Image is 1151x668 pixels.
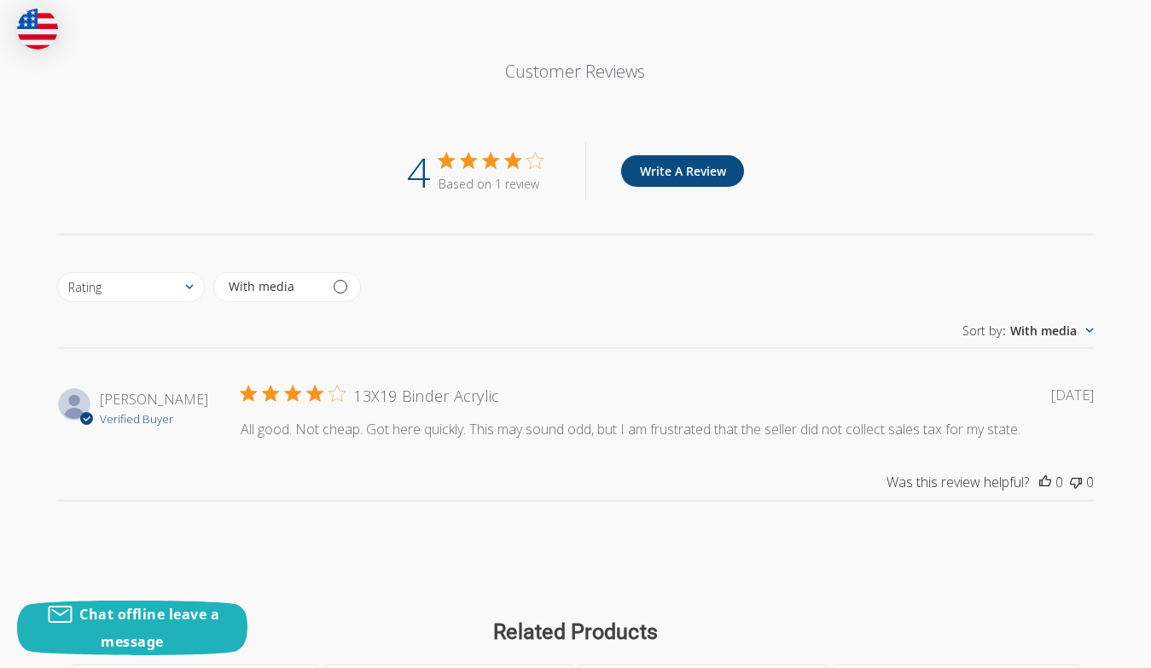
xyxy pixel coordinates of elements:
[439,153,543,168] div: 4 out of 5 stars
[72,616,1079,648] h2: Related Products
[407,142,430,200] div: 4
[887,473,1029,491] div: Was this review helpful?
[17,601,247,655] button: Chat offline leave a message
[100,411,173,427] span: Verified Buyer
[1055,473,1063,491] div: 0
[1070,473,1082,491] button: This review was not helpful
[353,386,499,406] h3: 13X19 Binder Acrylic
[439,176,543,192] div: Based on 1 review
[229,281,294,293] div: With media
[241,386,345,401] div: 4 out of 5 stars
[1086,473,1094,491] div: 0
[213,272,361,302] button: Filter by media
[1051,386,1094,404] div: [DATE]
[100,390,208,409] span: Susan R.
[1010,322,1077,339] span: With media
[79,605,219,651] span: Chat offline leave a message
[1039,473,1051,491] button: This review was helpful
[317,60,834,83] p: Customer Reviews
[620,155,744,187] button: Write A Review
[1003,322,1006,339] span: :
[17,9,58,49] img: duty and tax information for United States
